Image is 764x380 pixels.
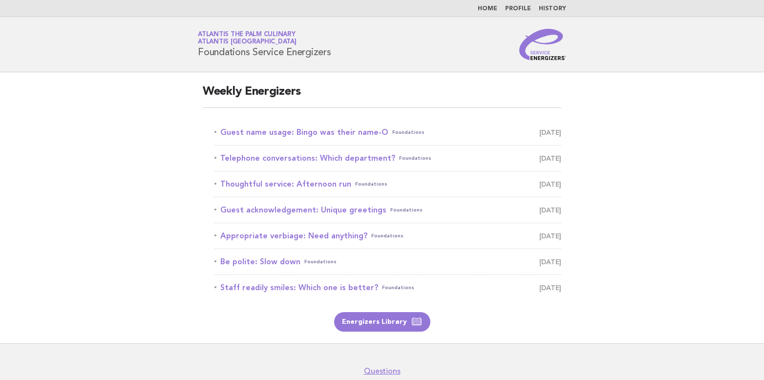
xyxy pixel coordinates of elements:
a: Staff readily smiles: Which one is better?Foundations [DATE] [214,281,561,295]
a: Questions [364,366,401,376]
a: Be polite: Slow downFoundations [DATE] [214,255,561,269]
a: Home [478,6,497,12]
span: [DATE] [539,281,561,295]
span: Foundations [355,177,387,191]
a: Profile [505,6,531,12]
h1: Foundations Service Energizers [198,32,331,57]
span: [DATE] [539,255,561,269]
a: History [539,6,566,12]
span: Foundations [382,281,414,295]
span: [DATE] [539,151,561,165]
a: Guest acknowledgement: Unique greetingsFoundations [DATE] [214,203,561,217]
span: Atlantis [GEOGRAPHIC_DATA] [198,39,297,45]
span: [DATE] [539,229,561,243]
span: Foundations [392,126,424,139]
a: Guest name usage: Bingo was their name-OFoundations [DATE] [214,126,561,139]
span: [DATE] [539,203,561,217]
span: Foundations [304,255,337,269]
a: Telephone conversations: Which department?Foundations [DATE] [214,151,561,165]
span: Foundations [371,229,403,243]
span: [DATE] [539,126,561,139]
img: Service Energizers [519,29,566,60]
a: Thoughtful service: Afternoon runFoundations [DATE] [214,177,561,191]
a: Atlantis The Palm CulinaryAtlantis [GEOGRAPHIC_DATA] [198,31,297,45]
h2: Weekly Energizers [203,84,561,108]
span: [DATE] [539,177,561,191]
a: Appropriate verbiage: Need anything?Foundations [DATE] [214,229,561,243]
a: Energizers Library [334,312,430,332]
span: Foundations [399,151,431,165]
span: Foundations [390,203,423,217]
